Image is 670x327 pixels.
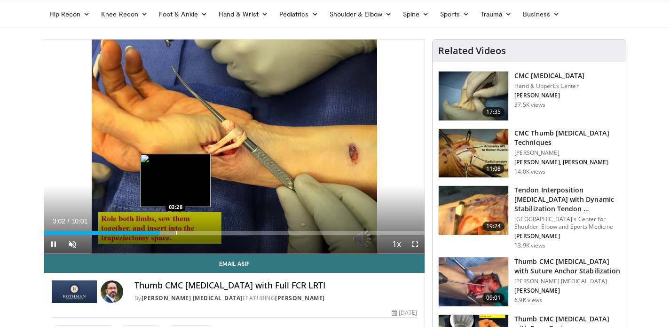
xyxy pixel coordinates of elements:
p: [GEOGRAPHIC_DATA]'s Center for Shoulder, Elbow and Sports Medicine [514,215,620,231]
a: 11:08 CMC Thumb [MEDICAL_DATA] Techniques [PERSON_NAME] [PERSON_NAME], [PERSON_NAME] 14.0K views [438,128,620,178]
h3: Tendon Interposition [MEDICAL_DATA] with Dynamic Stabilization Tendon … [514,185,620,214]
p: [PERSON_NAME] [MEDICAL_DATA] [514,278,620,285]
span: 09:01 [482,293,505,303]
img: 08bc6ee6-87c4-498d-b9ad-209c97b58688.150x105_q85_crop-smart_upscale.jpg [439,129,508,178]
img: Rothman Hand Surgery [52,280,97,303]
img: image.jpeg [140,154,211,207]
a: 19:24 Tendon Interposition [MEDICAL_DATA] with Dynamic Stabilization Tendon … [GEOGRAPHIC_DATA]'s... [438,185,620,249]
video-js: Video Player [44,40,425,254]
p: 14.0K views [514,168,545,175]
div: Progress Bar [44,231,425,235]
img: 6c4ab8d9-ead7-46ab-bb92-4bf4fe9ee6dd.150x105_q85_crop-smart_upscale.jpg [439,257,508,306]
a: 17:35 CMC [MEDICAL_DATA] Hand & UpperEx Center [PERSON_NAME] 37.5K views [438,71,620,121]
a: Trauma [475,5,518,24]
a: Knee Recon [95,5,153,24]
div: [DATE] [392,309,417,317]
a: Business [517,5,565,24]
a: 09:01 Thumb CMC [MEDICAL_DATA] with Suture Anchor Stabilization [PERSON_NAME] [MEDICAL_DATA] [PER... [438,257,620,307]
p: Hand & UpperEx Center [514,82,584,90]
p: [PERSON_NAME] [514,92,584,99]
span: 19:24 [482,222,505,231]
a: Foot & Ankle [153,5,213,24]
a: Shoulder & Elbow [324,5,397,24]
button: Unmute [63,235,82,254]
a: [PERSON_NAME] [MEDICAL_DATA] [142,294,243,302]
span: 11:08 [482,164,505,174]
p: 37.5K views [514,101,545,109]
a: Spine [397,5,434,24]
img: 54618_0000_3.png.150x105_q85_crop-smart_upscale.jpg [439,72,508,120]
span: / [68,217,70,225]
span: 10:01 [71,217,87,225]
button: Playback Rate [387,235,406,254]
a: Hand & Wrist [213,5,274,24]
img: rosenwasser_basal_joint_1.png.150x105_q85_crop-smart_upscale.jpg [439,186,508,235]
img: Avatar [101,280,123,303]
span: 17:35 [482,107,505,117]
h4: Thumb CMC [MEDICAL_DATA] with Full FCR LRTI [134,280,418,291]
span: 3:02 [53,217,65,225]
div: By FEATURING [134,294,418,303]
h4: Related Videos [438,45,506,56]
h3: CMC Thumb [MEDICAL_DATA] Techniques [514,128,620,147]
p: [PERSON_NAME] [514,149,620,157]
a: Hip Recon [44,5,96,24]
p: 13.9K views [514,242,545,249]
a: Pediatrics [274,5,324,24]
button: Fullscreen [406,235,425,254]
button: Pause [44,235,63,254]
p: [PERSON_NAME], [PERSON_NAME] [514,159,620,166]
h3: Thumb CMC [MEDICAL_DATA] with Suture Anchor Stabilization [514,257,620,276]
p: [PERSON_NAME] [514,232,620,240]
h3: CMC [MEDICAL_DATA] [514,71,584,80]
a: Sports [434,5,475,24]
a: Email Asif [44,254,425,273]
a: [PERSON_NAME] [275,294,325,302]
p: 6.9K views [514,296,542,304]
p: [PERSON_NAME] [514,287,620,295]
